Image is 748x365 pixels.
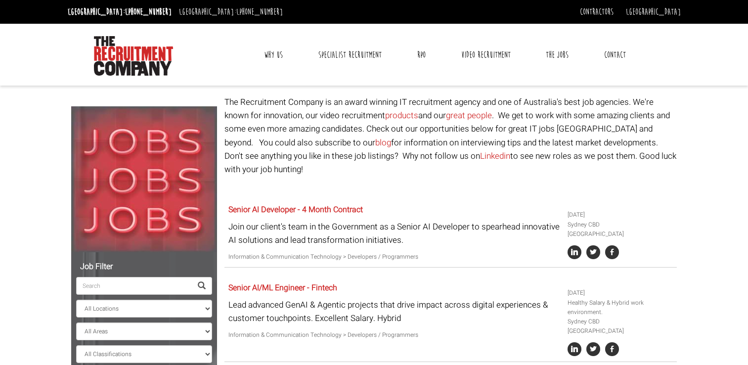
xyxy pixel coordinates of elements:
img: The Recruitment Company [94,36,173,76]
p: Lead advanced GenAI & Agentic projects that drive impact across digital experiences & customer to... [228,298,560,325]
a: Contact [597,43,633,67]
a: [GEOGRAPHIC_DATA] [626,6,681,17]
a: RPO [410,43,433,67]
li: [DATE] [568,210,673,220]
p: Join our client's team in the Government as a Senior AI Developer to spearhead innovative AI solu... [228,220,560,247]
a: products [385,109,418,122]
li: Sydney CBD [GEOGRAPHIC_DATA] [568,317,673,336]
a: [PHONE_NUMBER] [236,6,283,17]
a: blog [375,137,391,149]
a: Linkedin [480,150,510,162]
input: Search [76,277,192,295]
a: The Jobs [538,43,576,67]
p: The Recruitment Company is an award winning IT recruitment agency and one of Australia's best job... [224,95,677,176]
p: Information & Communication Technology > Developers / Programmers [228,330,560,340]
li: [DATE] [568,288,673,298]
li: Healthy Salary & Hybrid work environment. [568,298,673,317]
img: Jobs, Jobs, Jobs [71,106,217,252]
a: Senior AI/ML Engineer - Fintech [228,282,337,294]
li: [GEOGRAPHIC_DATA]: [176,4,285,20]
a: Why Us [257,43,290,67]
li: [GEOGRAPHIC_DATA]: [65,4,174,20]
a: [PHONE_NUMBER] [125,6,172,17]
a: Specialist Recruitment [311,43,389,67]
li: Sydney CBD [GEOGRAPHIC_DATA] [568,220,673,239]
a: Contractors [580,6,614,17]
a: Senior AI Developer - 4 Month Contract [228,204,363,216]
p: Information & Communication Technology > Developers / Programmers [228,252,560,262]
a: Video Recruitment [454,43,518,67]
a: great people [446,109,492,122]
h5: Job Filter [76,263,212,272]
